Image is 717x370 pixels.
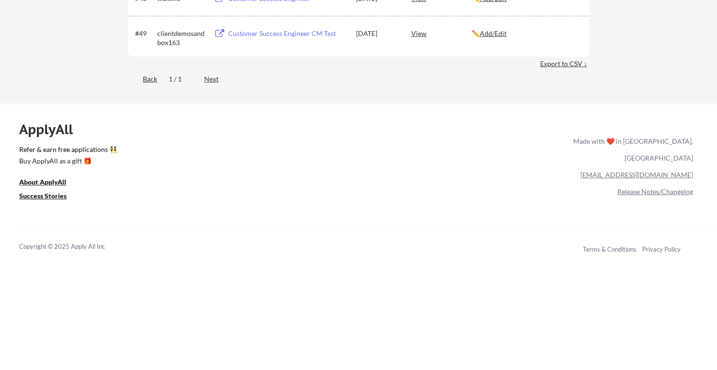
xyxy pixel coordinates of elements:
a: Terms & Conditions [583,245,636,253]
u: Success Stories [19,192,67,200]
a: Buy ApplyAll as a gift 🎁 [19,156,115,168]
div: [DATE] [356,29,398,38]
a: [EMAIL_ADDRESS][DOMAIN_NAME] [580,171,693,179]
a: Success Stories [19,191,80,203]
a: About ApplyAll [19,177,80,189]
a: Privacy Policy [642,245,681,253]
a: Release Notes/Changelog [617,187,693,196]
div: Customer Success Engineer CM Test [228,29,347,38]
div: #49 [135,29,154,38]
a: Refer & earn free applications 👯‍♀️ [19,146,373,156]
div: ApplyAll [19,121,84,138]
div: 1 / 1 [169,74,193,84]
div: Back [128,74,157,84]
div: Next [204,74,230,84]
div: Export to CSV ↓ [540,59,590,69]
div: View [411,24,472,42]
div: Buy ApplyAll as a gift 🎁 [19,158,115,164]
u: About ApplyAll [19,178,66,186]
div: clientdemosandbox163 [157,29,205,47]
u: Add/Edit [480,29,507,37]
div: Copyright © 2025 Apply All Inc [19,242,129,252]
div: Made with ❤️ in [GEOGRAPHIC_DATA], [GEOGRAPHIC_DATA] [569,133,693,166]
div: ✏️ [472,29,581,38]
